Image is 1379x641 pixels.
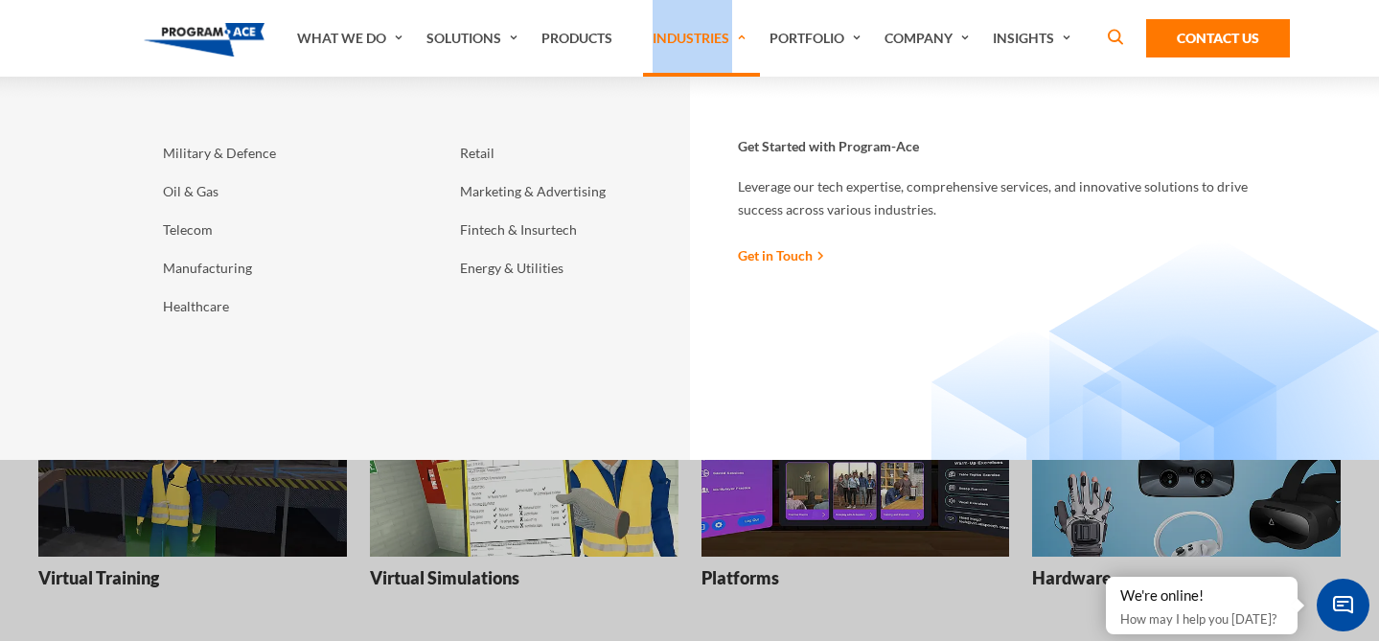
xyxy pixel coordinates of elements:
a: Retail [450,134,680,172]
a: Military & Defence [153,134,383,172]
a: Energy & Utilities [450,249,680,287]
a: Get in Touch [738,245,824,265]
strong: Get Started with Program-Ace [738,137,919,156]
a: Healthcare [153,287,383,326]
a: Marketing & Advertising [450,172,680,211]
a: Telecom [153,211,383,249]
p: How may I help you [DATE]? [1120,607,1283,630]
span: Chat Widget [1317,579,1369,631]
a: Fintech & Insurtech [450,211,680,249]
a: Contact Us [1146,19,1290,57]
div: We're online! [1120,586,1283,606]
img: Program-Ace [144,23,265,57]
p: Leverage our tech expertise, comprehensive services, and innovative solutions to drive success ac... [738,175,1284,221]
a: Oil & Gas [153,172,383,211]
a: Manufacturing [153,249,383,287]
